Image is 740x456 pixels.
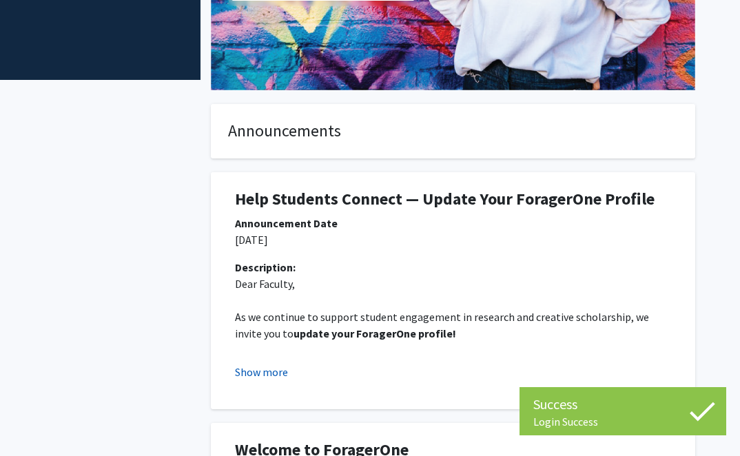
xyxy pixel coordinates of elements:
[533,394,712,415] div: Success
[10,394,59,446] iframe: Chat
[235,259,671,276] div: Description:
[235,364,288,380] button: Show more
[235,215,671,231] div: Announcement Date
[235,231,671,248] p: [DATE]
[533,415,712,428] div: Login Success
[294,327,456,340] strong: update your ForagerOne profile!
[235,189,671,209] h1: Help Students Connect — Update Your ForagerOne Profile
[235,309,671,342] p: As we continue to support student engagement in research and creative scholarship, we invite you to
[228,121,678,141] h4: Announcements
[235,276,671,292] p: Dear Faculty,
